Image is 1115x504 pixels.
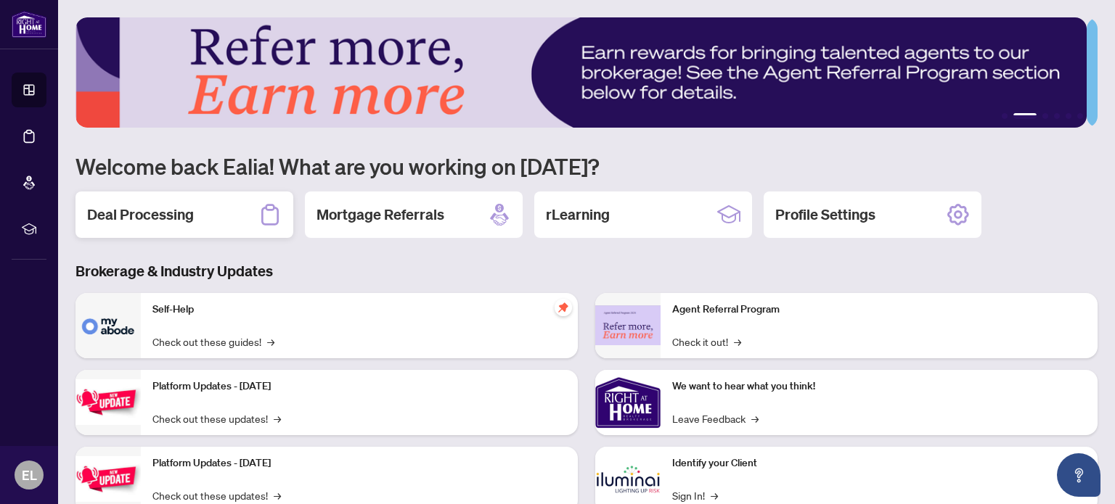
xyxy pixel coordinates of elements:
[775,205,875,225] h2: Profile Settings
[274,487,281,503] span: →
[267,334,274,350] span: →
[152,455,566,471] p: Platform Updates - [DATE]
[1054,113,1060,119] button: 4
[672,455,1086,471] p: Identify your Client
[75,456,141,502] img: Platform Updates - July 8, 2025
[75,17,1087,128] img: Slide 1
[1013,113,1037,119] button: 2
[751,410,759,426] span: →
[595,370,661,435] img: We want to hear what you think!
[316,205,444,225] h2: Mortgage Referrals
[672,302,1086,318] p: Agent Referral Program
[75,379,141,425] img: Platform Updates - July 21, 2025
[1077,113,1083,119] button: 6
[672,487,718,503] a: Sign In!→
[672,334,741,350] a: Check it out!→
[672,410,759,426] a: Leave Feedback→
[152,410,281,426] a: Check out these updates!→
[75,293,141,358] img: Self-Help
[12,11,46,38] img: logo
[711,487,718,503] span: →
[672,379,1086,394] p: We want to hear what you think!
[152,379,566,394] p: Platform Updates - [DATE]
[152,334,274,350] a: Check out these guides!→
[1002,113,1008,119] button: 1
[734,334,741,350] span: →
[75,261,1098,281] h3: Brokerage & Industry Updates
[152,487,281,503] a: Check out these updates!→
[555,299,572,316] span: pushpin
[75,152,1098,180] h1: Welcome back Ealia! What are you working on [DATE]?
[1066,113,1071,119] button: 5
[1042,113,1048,119] button: 3
[152,302,566,318] p: Self-Help
[546,205,610,225] h2: rLearning
[274,410,281,426] span: →
[22,465,37,485] span: EL
[1057,453,1100,497] button: Open asap
[595,305,661,345] img: Agent Referral Program
[87,205,194,225] h2: Deal Processing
